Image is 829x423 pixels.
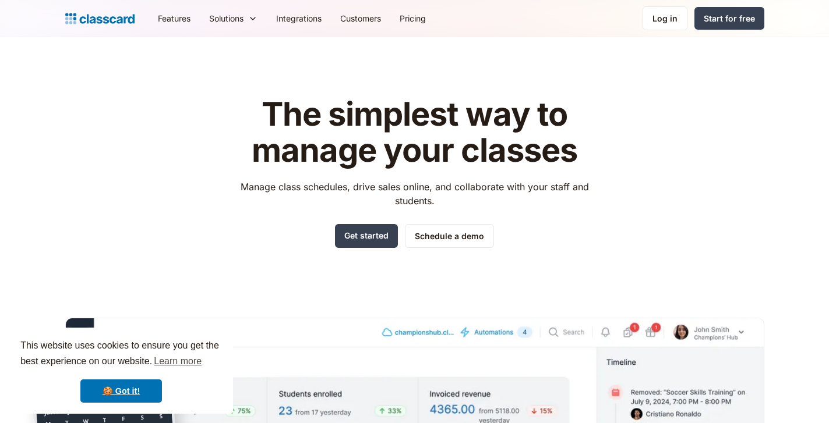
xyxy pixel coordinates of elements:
[149,5,200,31] a: Features
[20,339,222,370] span: This website uses cookies to ensure you get the best experience on our website.
[230,97,599,168] h1: The simplest way to manage your classes
[694,7,764,30] a: Start for free
[390,5,435,31] a: Pricing
[405,224,494,248] a: Schedule a demo
[652,12,678,24] div: Log in
[9,328,233,414] div: cookieconsent
[267,5,331,31] a: Integrations
[643,6,687,30] a: Log in
[230,180,599,208] p: Manage class schedules, drive sales online, and collaborate with your staff and students.
[704,12,755,24] div: Start for free
[200,5,267,31] div: Solutions
[209,12,244,24] div: Solutions
[80,379,162,403] a: dismiss cookie message
[152,353,203,370] a: learn more about cookies
[335,224,398,248] a: Get started
[65,10,135,27] a: home
[331,5,390,31] a: Customers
